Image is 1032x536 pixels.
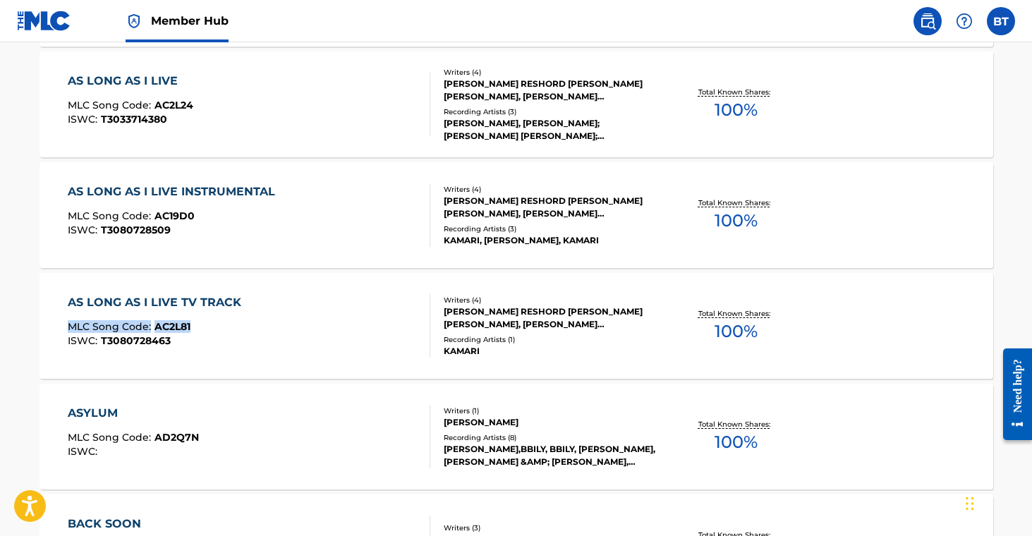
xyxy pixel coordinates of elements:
div: [PERSON_NAME] RESHORD [PERSON_NAME] [PERSON_NAME], [PERSON_NAME] [PERSON_NAME], [PERSON_NAME] [444,195,657,220]
div: [PERSON_NAME] [444,416,657,429]
div: ASYLUM [68,405,199,422]
div: Writers ( 3 ) [444,523,657,533]
div: KAMARI, [PERSON_NAME], KAMARI [444,234,657,247]
div: Writers ( 4 ) [444,67,657,78]
div: AS LONG AS I LIVE INSTRUMENTAL [68,183,282,200]
div: Recording Artists ( 8 ) [444,432,657,443]
iframe: Resource Center [992,338,1032,451]
div: User Menu [987,7,1015,35]
a: AS LONG AS I LIVE INSTRUMENTALMLC Song Code:AC19D0ISWC:T3080728509Writers (4)[PERSON_NAME] RESHOR... [40,162,993,268]
div: KAMARI [444,345,657,358]
span: AD2Q7N [154,431,199,444]
span: ISWC : [68,334,101,347]
div: [PERSON_NAME],BBILY, BBILY, [PERSON_NAME], [PERSON_NAME] &AMP; [PERSON_NAME], BBILY, BBILY [444,443,657,468]
span: Member Hub [151,13,229,29]
img: MLC Logo [17,11,71,31]
p: Total Known Shares: [698,419,774,430]
span: 100 % [715,319,758,344]
a: AS LONG AS I LIVEMLC Song Code:AC2L24ISWC:T3033714380Writers (4)[PERSON_NAME] RESHORD [PERSON_NAM... [40,51,993,157]
a: Public Search [913,7,942,35]
div: Help [950,7,978,35]
span: T3033714380 [101,113,167,126]
a: ASYLUMMLC Song Code:AD2Q7NISWC:Writers (1)[PERSON_NAME]Recording Artists (8)[PERSON_NAME],BBILY, ... [40,384,993,489]
div: [PERSON_NAME] RESHORD [PERSON_NAME] [PERSON_NAME], [PERSON_NAME] [PERSON_NAME], [PERSON_NAME] [444,78,657,103]
span: T3080728463 [101,334,171,347]
span: MLC Song Code : [68,431,154,444]
span: ISWC : [68,224,101,236]
img: Top Rightsholder [126,13,142,30]
span: AC19D0 [154,209,195,222]
div: Recording Artists ( 3 ) [444,106,657,117]
div: Recording Artists ( 1 ) [444,334,657,345]
span: 100 % [715,97,758,123]
span: T3080728509 [101,224,171,236]
iframe: Chat Widget [961,468,1032,536]
div: AS LONG AS I LIVE TV TRACK [68,294,248,311]
div: Writers ( 4 ) [444,295,657,305]
span: AC2L24 [154,99,193,111]
div: BACK SOON [68,516,196,532]
p: Total Known Shares: [698,197,774,208]
span: MLC Song Code : [68,99,154,111]
span: MLC Song Code : [68,320,154,333]
div: Recording Artists ( 3 ) [444,224,657,234]
span: 100 % [715,430,758,455]
div: [PERSON_NAME] RESHORD [PERSON_NAME] [PERSON_NAME], [PERSON_NAME] [PERSON_NAME], [PERSON_NAME] [444,305,657,331]
div: Writers ( 4 ) [444,184,657,195]
span: ISWC : [68,113,101,126]
p: Total Known Shares: [698,87,774,97]
p: Total Known Shares: [698,308,774,319]
a: AS LONG AS I LIVE TV TRACKMLC Song Code:AC2L81ISWC:T3080728463Writers (4)[PERSON_NAME] RESHORD [P... [40,273,993,379]
span: ISWC : [68,445,101,458]
img: help [956,13,973,30]
div: [PERSON_NAME], [PERSON_NAME];[PERSON_NAME] [PERSON_NAME];[PERSON_NAME] [PERSON_NAME] [444,117,657,142]
div: Writers ( 1 ) [444,406,657,416]
span: 100 % [715,208,758,233]
span: MLC Song Code : [68,209,154,222]
span: AC2L81 [154,320,190,333]
img: search [919,13,936,30]
div: Drag [966,482,974,525]
div: AS LONG AS I LIVE [68,73,193,90]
